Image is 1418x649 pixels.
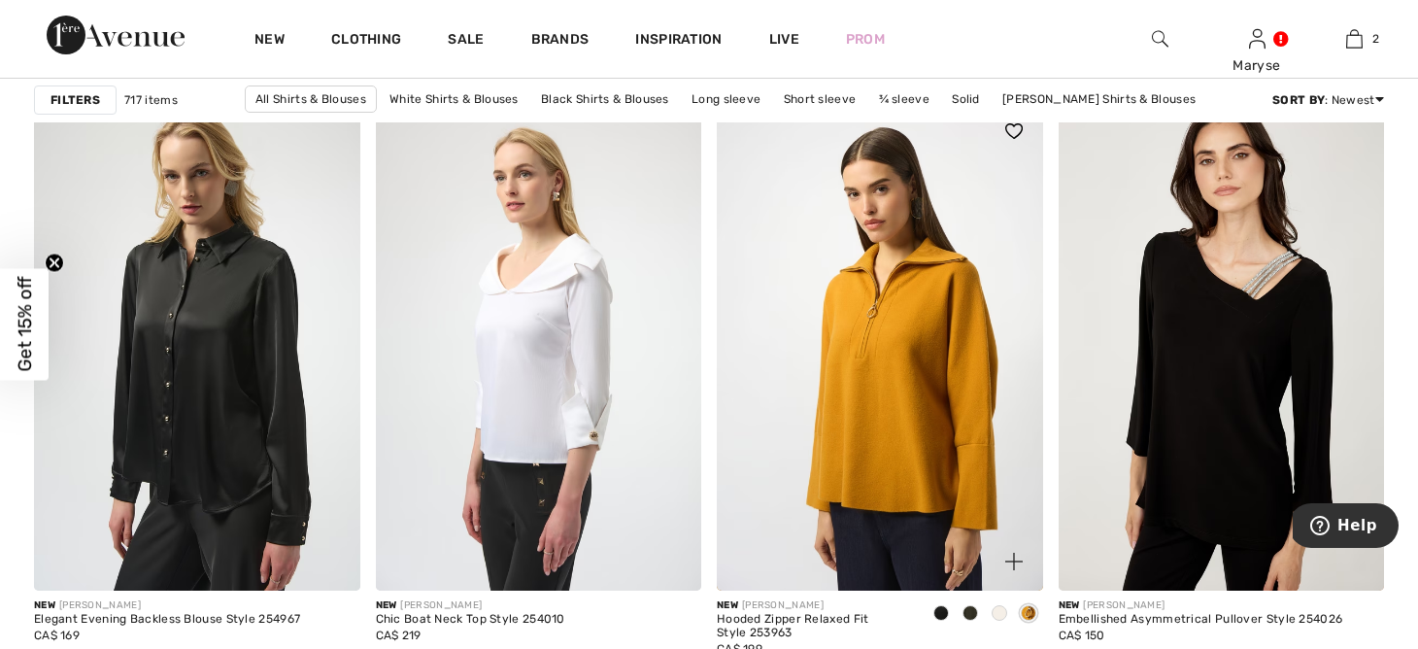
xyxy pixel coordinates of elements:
[531,31,590,51] a: Brands
[774,86,866,112] a: Short sleeve
[1152,27,1168,51] img: search the website
[34,629,80,642] span: CA$ 169
[717,613,911,640] div: Hooded Zipper Relaxed Fit Style 253963
[34,613,300,627] div: Elegant Evening Backless Blouse Style 254967
[927,598,956,631] div: Black
[1059,102,1385,591] img: Embellished Asymmetrical Pullover Style 254026. Black
[769,29,799,50] a: Live
[635,31,722,51] span: Inspiration
[637,113,813,138] a: [PERSON_NAME] & Blouses
[1293,503,1399,552] iframe: Opens a widget where you can find more information
[1272,91,1384,109] div: : Newest
[531,86,679,112] a: Black Shirts & Blouses
[869,86,939,112] a: ¾ sleeve
[1372,30,1379,48] span: 2
[254,31,285,51] a: New
[331,31,401,51] a: Clothing
[34,102,360,591] img: Elegant Evening Backless Blouse Style 254967. Black
[1249,29,1266,48] a: Sign In
[1059,598,1343,613] div: [PERSON_NAME]
[376,599,397,611] span: New
[1059,613,1343,627] div: Embellished Asymmetrical Pullover Style 254026
[1306,27,1401,51] a: 2
[380,86,528,112] a: White Shirts & Blouses
[956,598,985,631] div: Avocado
[376,598,565,613] div: [PERSON_NAME]
[1005,553,1023,570] img: plus_v2.svg
[942,86,990,112] a: Solid
[1209,55,1304,76] div: Maryse
[1059,629,1105,642] span: CA$ 150
[1005,123,1023,139] img: heart_black_full.svg
[1014,598,1043,631] div: Medallion
[985,598,1014,631] div: Winter White
[682,86,770,112] a: Long sleeve
[47,16,185,54] img: 1ère Avenue
[245,85,377,113] a: All Shirts & Blouses
[124,91,178,109] span: 717 items
[1272,93,1325,107] strong: Sort By
[717,102,1043,591] img: Hooded Zipper Relaxed Fit Style 253963. Black
[717,598,911,613] div: [PERSON_NAME]
[376,629,422,642] span: CA$ 219
[1346,27,1363,51] img: My Bag
[51,91,100,109] strong: Filters
[1249,27,1266,51] img: My Info
[448,31,484,51] a: Sale
[45,254,64,273] button: Close teaser
[376,102,702,591] img: Chic Boat Neck Top Style 254010. Vanilla 30
[34,599,55,611] span: New
[14,277,36,372] span: Get 15% off
[717,599,738,611] span: New
[846,29,885,50] a: Prom
[376,613,565,627] div: Chic Boat Neck Top Style 254010
[34,598,300,613] div: [PERSON_NAME]
[993,86,1205,112] a: [PERSON_NAME] Shirts & Blouses
[1059,599,1080,611] span: New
